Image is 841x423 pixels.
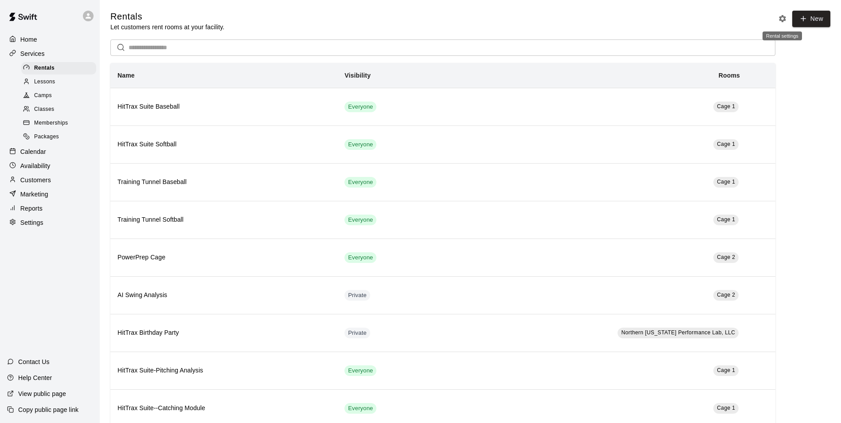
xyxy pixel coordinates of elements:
[344,291,370,300] span: Private
[110,23,224,31] p: Let customers rent rooms at your facility.
[18,405,78,414] p: Copy public page link
[21,76,96,88] div: Lessons
[344,254,376,262] span: Everyone
[34,78,55,86] span: Lessons
[344,367,376,375] span: Everyone
[18,373,52,382] p: Help Center
[117,215,330,225] h6: Training Tunnel Softball
[763,31,802,40] div: Rental settings
[776,12,789,25] button: Rental settings
[717,254,735,260] span: Cage 2
[7,216,93,229] a: Settings
[621,329,735,336] span: Northern [US_STATE] Performance Lab, LLC
[719,72,740,79] b: Rooms
[34,64,55,73] span: Rentals
[344,178,376,187] span: Everyone
[344,215,376,225] div: This service is visible to all of your customers
[117,290,330,300] h6: AI Swing Analysis
[20,147,46,156] p: Calendar
[21,103,96,116] div: Classes
[344,404,376,413] span: Everyone
[18,357,50,366] p: Contact Us
[117,366,330,376] h6: HitTrax Suite-Pitching Analysis
[717,179,735,185] span: Cage 1
[20,161,51,170] p: Availability
[717,141,735,147] span: Cage 1
[7,202,93,215] a: Reports
[21,61,100,75] a: Rentals
[21,90,96,102] div: Camps
[7,47,93,60] a: Services
[344,252,376,263] div: This service is visible to all of your customers
[20,176,51,184] p: Customers
[20,204,43,213] p: Reports
[717,367,735,373] span: Cage 1
[717,292,735,298] span: Cage 2
[18,389,66,398] p: View public page
[117,253,330,262] h6: PowerPrep Cage
[7,159,93,172] a: Availability
[20,218,43,227] p: Settings
[117,177,330,187] h6: Training Tunnel Baseball
[344,72,371,79] b: Visibility
[34,105,54,114] span: Classes
[7,33,93,46] a: Home
[117,72,135,79] b: Name
[21,117,96,129] div: Memberships
[344,177,376,188] div: This service is visible to all of your customers
[34,133,59,141] span: Packages
[34,91,52,100] span: Camps
[20,35,37,44] p: Home
[117,102,330,112] h6: HitTrax Suite Baseball
[344,365,376,376] div: This service is visible to all of your customers
[117,140,330,149] h6: HitTrax Suite Softball
[117,328,330,338] h6: HitTrax Birthday Party
[344,102,376,112] div: This service is visible to all of your customers
[792,11,830,27] a: New
[21,89,100,103] a: Camps
[20,49,45,58] p: Services
[344,103,376,111] span: Everyone
[344,216,376,224] span: Everyone
[20,190,48,199] p: Marketing
[7,188,93,201] a: Marketing
[21,75,100,89] a: Lessons
[717,103,735,110] span: Cage 1
[717,405,735,411] span: Cage 1
[344,290,370,301] div: This service is hidden, and can only be accessed via a direct link
[110,11,224,23] h5: Rentals
[717,216,735,223] span: Cage 1
[344,329,370,337] span: Private
[344,141,376,149] span: Everyone
[344,403,376,414] div: This service is visible to all of your customers
[21,131,96,143] div: Packages
[7,145,93,158] a: Calendar
[34,119,68,128] span: Memberships
[7,173,93,187] a: Customers
[344,139,376,150] div: This service is visible to all of your customers
[21,62,96,74] div: Rentals
[21,103,100,117] a: Classes
[344,328,370,338] div: This service is hidden, and can only be accessed via a direct link
[117,403,330,413] h6: HitTrax Suite--Catching Module
[21,130,100,144] a: Packages
[21,117,100,130] a: Memberships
